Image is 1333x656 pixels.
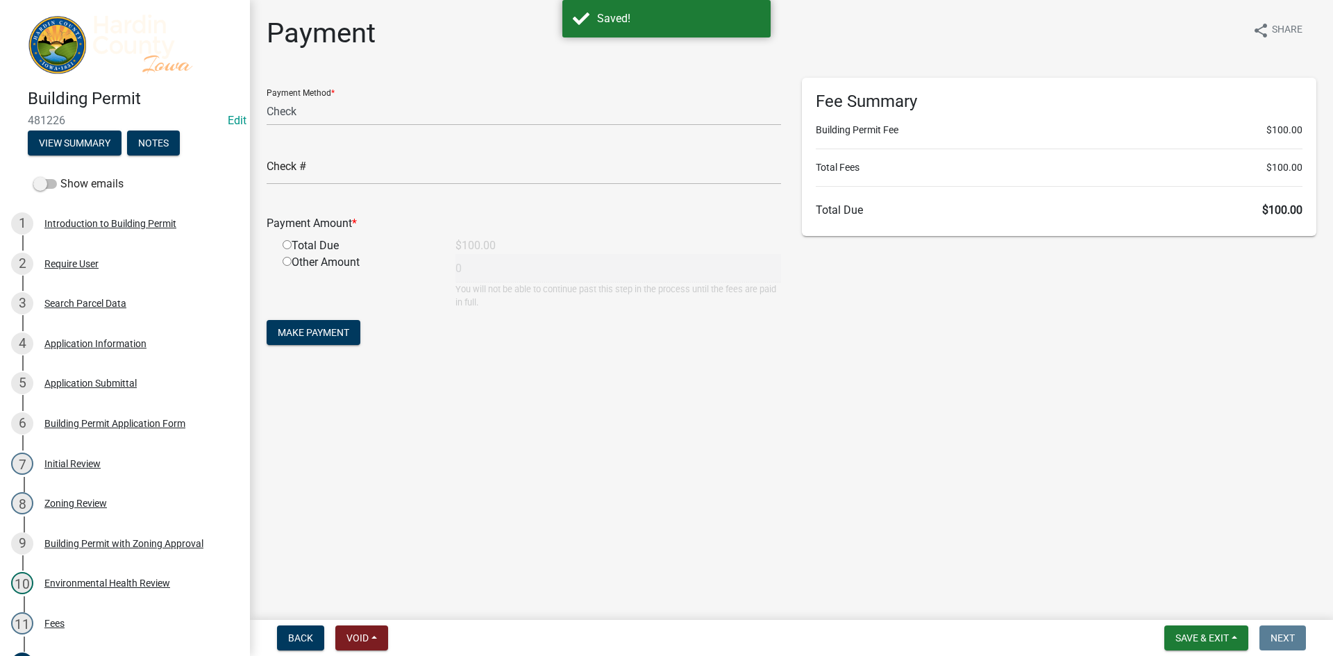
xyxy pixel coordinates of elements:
[816,203,1302,217] h6: Total Due
[11,532,33,555] div: 9
[44,259,99,269] div: Require User
[272,237,445,254] div: Total Due
[1241,17,1314,44] button: shareShare
[11,453,33,475] div: 7
[1252,22,1269,39] i: share
[11,572,33,594] div: 10
[33,176,124,192] label: Show emails
[267,320,360,345] button: Make Payment
[816,160,1302,175] li: Total Fees
[1175,632,1229,644] span: Save & Exit
[28,131,121,155] button: View Summary
[288,632,313,644] span: Back
[44,539,203,548] div: Building Permit with Zoning Approval
[11,253,33,275] div: 2
[11,212,33,235] div: 1
[44,298,126,308] div: Search Parcel Data
[228,114,246,127] a: Edit
[127,131,180,155] button: Notes
[11,333,33,355] div: 4
[11,412,33,435] div: 6
[267,17,376,50] h1: Payment
[272,254,445,309] div: Other Amount
[28,89,239,109] h4: Building Permit
[28,139,121,150] wm-modal-confirm: Summary
[44,459,101,469] div: Initial Review
[44,578,170,588] div: Environmental Health Review
[28,15,228,74] img: Hardin County, Iowa
[28,114,222,127] span: 481226
[1262,203,1302,217] span: $100.00
[228,114,246,127] wm-modal-confirm: Edit Application Number
[346,632,369,644] span: Void
[1259,625,1306,650] button: Next
[335,625,388,650] button: Void
[127,139,180,150] wm-modal-confirm: Notes
[44,378,137,388] div: Application Submittal
[1272,22,1302,39] span: Share
[1271,632,1295,644] span: Next
[44,619,65,628] div: Fees
[256,215,791,232] div: Payment Amount
[278,327,349,338] span: Make Payment
[277,625,324,650] button: Back
[1266,160,1302,175] span: $100.00
[11,372,33,394] div: 5
[816,92,1302,112] h6: Fee Summary
[597,10,760,27] div: Saved!
[44,498,107,508] div: Zoning Review
[44,419,185,428] div: Building Permit Application Form
[44,219,176,228] div: Introduction to Building Permit
[11,612,33,634] div: 11
[816,123,1302,137] li: Building Permit Fee
[1164,625,1248,650] button: Save & Exit
[11,292,33,314] div: 3
[1266,123,1302,137] span: $100.00
[44,339,146,348] div: Application Information
[11,492,33,514] div: 8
